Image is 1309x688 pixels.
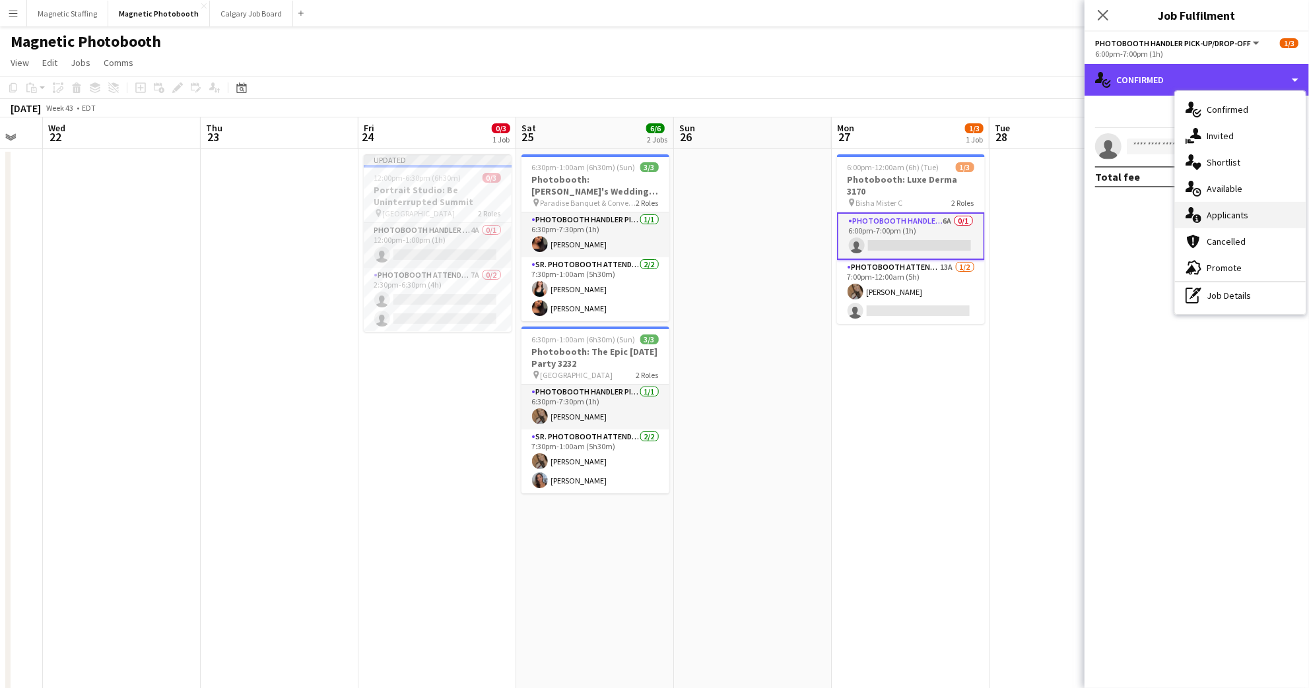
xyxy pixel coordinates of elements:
app-job-card: 6:30pm-1:00am (6h30m) (Sun)3/3Photobooth: The Epic [DATE] Party 3232 [GEOGRAPHIC_DATA]2 RolesPhot... [521,327,669,493]
span: Week 43 [44,103,77,113]
span: 12:00pm-6:30pm (6h30m) [374,173,461,183]
h3: Portrait Studio: Be Uninterrupted Summit [364,184,512,208]
span: 3/3 [640,162,659,172]
span: Edit [42,57,57,69]
button: Photobooth Handler Pick-Up/Drop-Off [1095,38,1261,48]
span: Tue [995,122,1010,134]
span: Paradise Banquet & Convention [541,198,636,208]
app-card-role: Photobooth Handler Pick-Up/Drop-Off1/16:30pm-7:30pm (1h)[PERSON_NAME] [521,385,669,429]
a: Jobs [65,54,96,71]
div: Total fee [1095,170,1140,183]
span: 2 Roles [636,370,659,380]
div: 1 Job [966,135,983,144]
span: 6:30pm-1:00am (6h30m) (Sun) [532,162,636,172]
span: 25 [520,129,536,144]
app-card-role: Sr. Photobooth Attendant2/27:30pm-1:00am (5h30m)[PERSON_NAME][PERSON_NAME] [521,257,669,321]
app-job-card: Updated12:00pm-6:30pm (6h30m)0/3Portrait Studio: Be Uninterrupted Summit [GEOGRAPHIC_DATA]2 Roles... [364,154,512,332]
span: Cancelled [1207,235,1246,247]
span: 28 [993,129,1010,144]
app-card-role: Photobooth Handler Pick-Up/Drop-Off4A0/112:00pm-1:00pm (1h) [364,223,512,268]
span: 1/3 [956,162,974,172]
div: EDT [82,103,96,113]
app-job-card: 6:00pm-12:00am (6h) (Tue)1/3Photobooth: Luxe Derma 3170 Bisha Mister C2 RolesPhotobooth Handler P... [837,154,985,324]
span: Bisha Mister C [856,198,903,208]
div: Updated [364,154,512,165]
span: [GEOGRAPHIC_DATA] [383,208,455,218]
span: 2 Roles [479,208,501,218]
div: 1 Job [492,135,510,144]
h3: Photobooth: [PERSON_NAME]'s Wedding 3022 [521,173,669,197]
div: Job Details [1175,282,1306,309]
app-card-role: Photobooth Handler Pick-Up/Drop-Off1/16:30pm-7:30pm (1h)[PERSON_NAME] [521,212,669,257]
button: Magnetic Staffing [27,1,108,26]
div: 6:00pm-7:00pm (1h) [1095,49,1298,59]
app-card-role: Photobooth Attendant13A1/27:00pm-12:00am (5h)[PERSON_NAME] [837,260,985,324]
span: Photobooth Handler Pick-Up/Drop-Off [1095,38,1251,48]
a: View [5,54,34,71]
span: 1/3 [965,123,984,133]
a: Comms [98,54,139,71]
span: Thu [206,122,222,134]
app-job-card: 6:30pm-1:00am (6h30m) (Sun)3/3Photobooth: [PERSON_NAME]'s Wedding 3022 Paradise Banquet & Convent... [521,154,669,321]
div: 2 Jobs [647,135,667,144]
span: 0/3 [483,173,501,183]
span: View [11,57,29,69]
a: Edit [37,54,63,71]
span: Sat [521,122,536,134]
span: Promote [1207,262,1242,274]
span: Sun [679,122,695,134]
span: 26 [677,129,695,144]
span: 24 [362,129,374,144]
span: 2 Roles [636,198,659,208]
span: Applicants [1207,209,1248,221]
span: Jobs [71,57,90,69]
span: 3/3 [640,334,659,344]
span: 27 [835,129,854,144]
span: 6:30pm-1:00am (6h30m) (Sun) [532,334,636,344]
span: 0/3 [492,123,510,133]
span: Shortlist [1207,156,1240,168]
button: Magnetic Photobooth [108,1,210,26]
div: [DATE] [11,102,41,115]
h3: Photobooth: The Epic [DATE] Party 3232 [521,346,669,369]
app-card-role: Sr. Photobooth Attendant2/27:30pm-1:00am (5h30m)[PERSON_NAME][PERSON_NAME] [521,429,669,493]
h3: Photobooth: Luxe Derma 3170 [837,173,985,197]
h3: Job Fulfilment [1085,7,1309,24]
span: 2 Roles [952,198,974,208]
button: Calgary Job Board [210,1,293,26]
span: Available [1207,183,1242,195]
div: Confirmed [1085,64,1309,96]
app-card-role: Photobooth Handler Pick-Up/Drop-Off6A0/16:00pm-7:00pm (1h) [837,212,985,260]
span: Wed [48,122,65,134]
span: 23 [204,129,222,144]
span: [GEOGRAPHIC_DATA] [541,370,613,380]
span: Fri [364,122,374,134]
span: Mon [837,122,854,134]
span: 6/6 [646,123,665,133]
span: Confirmed [1207,104,1248,115]
app-card-role: Photobooth Attendant7A0/22:30pm-6:30pm (4h) [364,268,512,332]
span: Invited [1207,130,1234,142]
h1: Magnetic Photobooth [11,32,161,51]
span: Comms [104,57,133,69]
span: 1/3 [1280,38,1298,48]
span: 22 [46,129,65,144]
span: 6:00pm-12:00am (6h) (Tue) [848,162,939,172]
